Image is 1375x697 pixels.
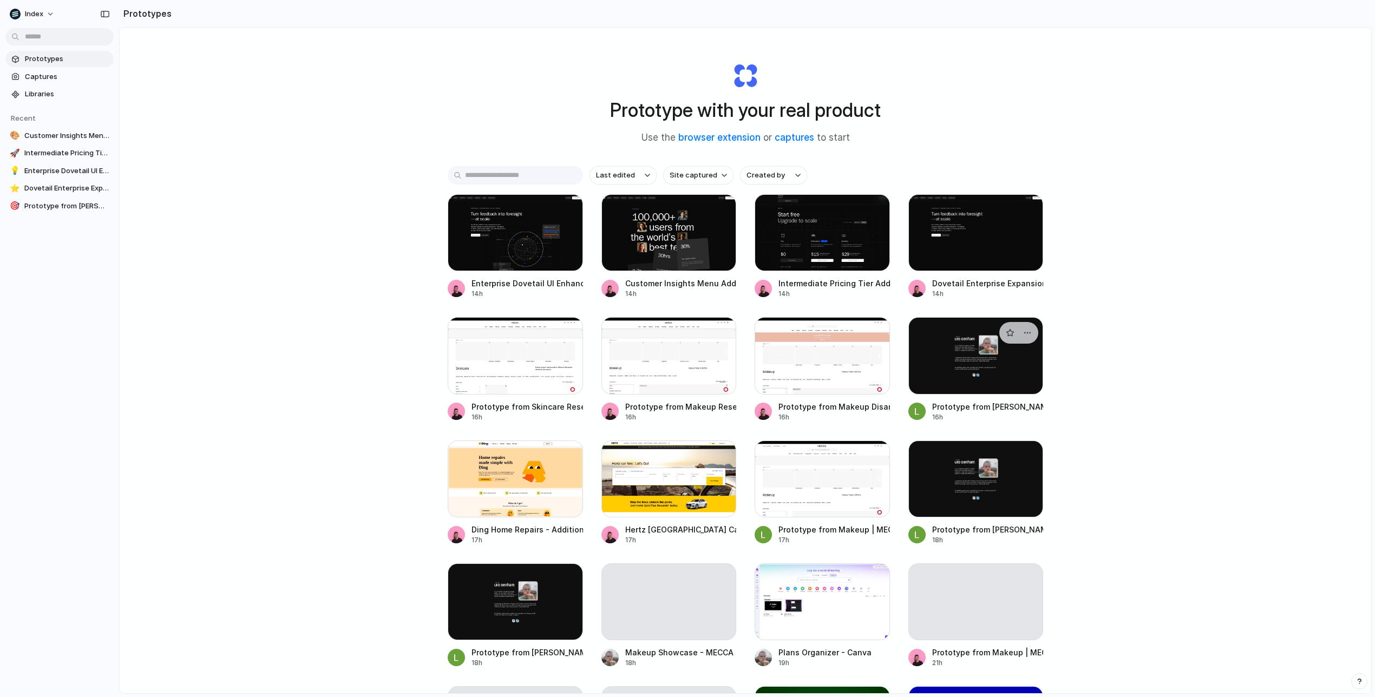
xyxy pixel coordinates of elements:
[10,183,20,194] div: ⭐
[5,86,114,102] a: Libraries
[24,130,109,141] span: Customer Insights Menu Addition
[747,170,785,181] span: Created by
[448,440,583,545] a: Ding Home Repairs - Additional Service CardsDing Home Repairs - Additional Service Cards17h
[448,194,583,299] a: Enterprise Dovetail UI EnhancementsEnterprise Dovetail UI Enhancements14h
[596,170,635,181] span: Last edited
[472,278,583,289] div: Enterprise Dovetail UI Enhancements
[610,96,881,124] h1: Prototype with your real product
[5,163,114,179] a: 💡Enterprise Dovetail UI Enhancements
[5,145,114,161] a: 🚀Intermediate Pricing Tier Addition
[932,289,1044,299] div: 14h
[25,89,109,100] span: Libraries
[778,535,890,545] div: 17h
[472,412,583,422] div: 16h
[5,69,114,85] a: Captures
[908,317,1044,422] a: Prototype from Leo Denham HeadingsPrototype from [PERSON_NAME] Headings16h
[625,647,737,658] div: Makeup Showcase - MECCA [GEOGRAPHIC_DATA]
[472,289,583,299] div: 14h
[24,201,109,212] span: Prototype from [PERSON_NAME] Headings
[932,412,1044,422] div: 16h
[663,166,734,185] button: Site captured
[25,71,109,82] span: Captures
[448,563,583,668] a: Prototype from Leo Denham (new)Prototype from [PERSON_NAME] (new)18h
[778,647,872,658] div: Plans Organizer - Canva
[472,647,583,658] div: Prototype from [PERSON_NAME] (new)
[11,114,36,122] span: Recent
[472,524,583,535] div: Ding Home Repairs - Additional Service Cards
[10,201,20,212] div: 🎯
[778,278,890,289] div: Intermediate Pricing Tier Addition
[601,194,737,299] a: Customer Insights Menu AdditionCustomer Insights Menu Addition14h
[590,166,657,185] button: Last edited
[778,289,890,299] div: 14h
[25,54,109,64] span: Prototypes
[625,401,737,412] div: Prototype from Makeup Reset | MECCA [GEOGRAPHIC_DATA]
[24,166,109,176] span: Enterprise Dovetail UI Enhancements
[601,317,737,422] a: Prototype from Makeup Reset | MECCA AustraliaPrototype from Makeup Reset | MECCA [GEOGRAPHIC_DATA...
[5,128,114,144] a: 🎨Customer Insights Menu Addition
[625,289,737,299] div: 14h
[908,440,1044,545] a: Prototype from Leo Denham HeadingsPrototype from [PERSON_NAME] Headings18h
[908,194,1044,299] a: Dovetail Enterprise ExpansionDovetail Enterprise Expansion14h
[932,524,1044,535] div: Prototype from [PERSON_NAME] Headings
[932,401,1044,412] div: Prototype from [PERSON_NAME] Headings
[625,535,737,545] div: 17h
[10,148,20,159] div: 🚀
[740,166,807,185] button: Created by
[625,524,737,535] div: Hertz [GEOGRAPHIC_DATA] Car Rental - Prototyping App Dropdown
[601,440,737,545] a: Hertz Australia Car Rental - Prototyping App DropdownHertz [GEOGRAPHIC_DATA] Car Rental - Prototy...
[119,7,172,20] h2: Prototypes
[472,658,583,668] div: 18h
[778,524,890,535] div: Prototype from Makeup | MECCA [GEOGRAPHIC_DATA]
[10,166,20,176] div: 💡
[932,278,1044,289] div: Dovetail Enterprise Expansion
[778,658,872,668] div: 19h
[448,317,583,422] a: Prototype from Skincare Reset | MECCA AustraliaPrototype from Skincare Reset | MECCA [GEOGRAPHIC_...
[755,440,890,545] a: Prototype from Makeup | MECCA AustraliaPrototype from Makeup | MECCA [GEOGRAPHIC_DATA]17h
[5,198,114,214] a: 🎯Prototype from [PERSON_NAME] Headings
[641,131,850,145] span: Use the or to start
[670,170,717,181] span: Site captured
[932,647,1044,658] div: Prototype from Makeup | MECCA [GEOGRAPHIC_DATA]
[625,412,737,422] div: 16h
[25,9,43,19] span: Index
[778,401,890,412] div: Prototype from Makeup Disambiguation: Existing capture is titled "Makeup | MECCA [GEOGRAPHIC_DATA]"
[908,563,1044,668] a: Prototype from Makeup | MECCA [GEOGRAPHIC_DATA]21h
[678,132,761,143] a: browser extension
[5,5,60,23] button: Index
[5,180,114,196] a: ⭐Dovetail Enterprise Expansion
[10,130,20,141] div: 🎨
[24,148,109,159] span: Intermediate Pricing Tier Addition
[775,132,814,143] a: captures
[24,183,109,194] span: Dovetail Enterprise Expansion
[755,563,890,668] a: Plans Organizer - CanvaPlans Organizer - Canva19h
[932,658,1044,668] div: 21h
[755,194,890,299] a: Intermediate Pricing Tier AdditionIntermediate Pricing Tier Addition14h
[755,317,890,422] a: Prototype from Makeup Disambiguation: Existing capture is titled "Makeup | MECCA Australia"Protot...
[625,278,737,289] div: Customer Insights Menu Addition
[932,535,1044,545] div: 18h
[472,401,583,412] div: Prototype from Skincare Reset | MECCA [GEOGRAPHIC_DATA]
[5,51,114,67] a: Prototypes
[778,412,890,422] div: 16h
[472,535,583,545] div: 17h
[625,658,737,668] div: 18h
[601,563,737,668] a: Makeup Showcase - MECCA [GEOGRAPHIC_DATA]18h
